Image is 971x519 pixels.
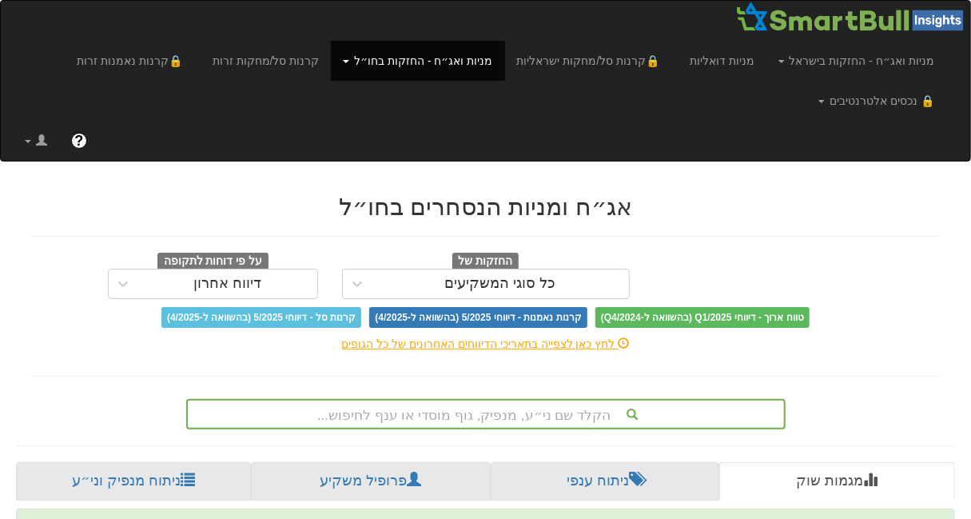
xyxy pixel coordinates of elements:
[595,307,810,328] span: טווח ארוך - דיווחי Q1/2025 (בהשוואה ל-Q4/2024)
[491,462,720,501] a: ניתוח ענפי
[806,81,946,121] a: 🔒 נכסים אלטרנטיבים
[16,462,251,501] a: ניתוח מנפיק וני״ע
[18,336,953,352] div: לחץ כאן לצפייה בתאריכי הדיווחים האחרונים של כל הגופים
[678,41,766,81] a: מניות דואליות
[74,133,83,149] span: ?
[445,276,556,292] div: כל סוגי המשקיעים
[188,401,784,428] div: הקלד שם ני״ע, מנפיק, גוף מוסדי או ענף לחיפוש...
[505,41,678,81] a: 🔒קרנות סל/מחקות ישראליות
[65,41,201,81] a: 🔒קרנות נאמנות זרות
[735,1,970,33] img: Smartbull
[201,41,332,81] a: קרנות סל/מחקות זרות
[157,253,269,270] span: על פי דוחות לתקופה
[766,41,946,81] a: מניות ואג״ח - החזקות בישראל
[452,253,519,270] span: החזקות של
[193,276,261,292] div: דיווח אחרון
[59,121,99,161] a: ?
[161,307,361,328] span: קרנות סל - דיווחי 5/2025 (בהשוואה ל-4/2025)
[30,194,941,220] h2: אג״ח ומניות הנסחרים בחו״ל
[369,307,587,328] span: קרנות נאמנות - דיווחי 5/2025 (בהשוואה ל-4/2025)
[331,41,504,81] a: מניות ואג״ח - החזקות בחו״ל
[719,462,955,501] a: מגמות שוק
[251,462,491,501] a: פרופיל משקיע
